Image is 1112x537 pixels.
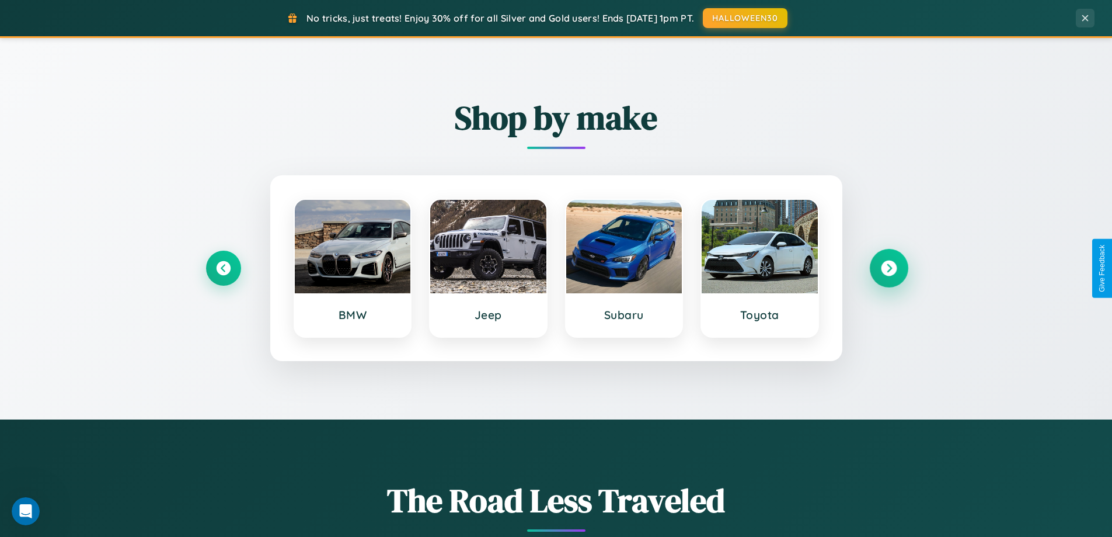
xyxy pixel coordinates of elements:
button: HALLOWEEN30 [703,8,787,28]
h3: BMW [306,308,399,322]
span: No tricks, just treats! Enjoy 30% off for all Silver and Gold users! Ends [DATE] 1pm PT. [306,12,694,24]
div: Give Feedback [1098,245,1106,292]
h2: Shop by make [206,95,907,140]
iframe: Intercom live chat [12,497,40,525]
h3: Toyota [713,308,806,322]
h1: The Road Less Traveled [206,478,907,523]
h3: Jeep [442,308,535,322]
h3: Subaru [578,308,671,322]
